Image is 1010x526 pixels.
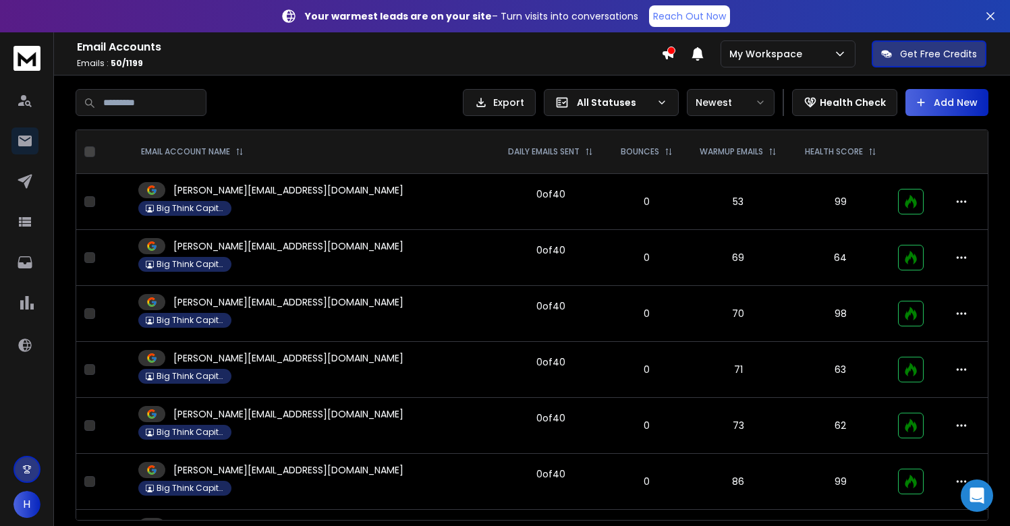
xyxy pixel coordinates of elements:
[615,195,677,208] p: 0
[536,243,565,257] div: 0 of 40
[615,419,677,432] p: 0
[157,259,224,270] p: Big Think Capital
[686,398,791,454] td: 73
[13,46,40,71] img: logo
[173,183,403,197] p: [PERSON_NAME][EMAIL_ADDRESS][DOMAIN_NAME]
[157,483,224,494] p: Big Think Capital
[792,89,897,116] button: Health Check
[653,9,726,23] p: Reach Out Now
[173,295,403,309] p: [PERSON_NAME][EMAIL_ADDRESS][DOMAIN_NAME]
[791,398,890,454] td: 62
[13,491,40,518] button: H
[173,239,403,253] p: [PERSON_NAME][EMAIL_ADDRESS][DOMAIN_NAME]
[141,146,244,157] div: EMAIL ACCOUNT NAME
[157,371,224,382] p: Big Think Capital
[686,342,791,398] td: 71
[791,174,890,230] td: 99
[77,39,661,55] h1: Email Accounts
[791,286,890,342] td: 98
[615,251,677,264] p: 0
[173,407,403,421] p: [PERSON_NAME][EMAIL_ADDRESS][DOMAIN_NAME]
[791,230,890,286] td: 64
[463,89,536,116] button: Export
[686,286,791,342] td: 70
[508,146,580,157] p: DAILY EMAILS SENT
[536,187,565,201] div: 0 of 40
[577,96,651,109] p: All Statuses
[872,40,986,67] button: Get Free Credits
[536,411,565,425] div: 0 of 40
[536,355,565,369] div: 0 of 40
[615,307,677,320] p: 0
[305,9,492,23] strong: Your warmest leads are on your site
[536,299,565,313] div: 0 of 40
[77,58,661,69] p: Emails :
[900,47,977,61] p: Get Free Credits
[621,146,659,157] p: BOUNCES
[700,146,763,157] p: WARMUP EMAILS
[729,47,808,61] p: My Workspace
[686,174,791,230] td: 53
[649,5,730,27] a: Reach Out Now
[157,427,224,438] p: Big Think Capital
[791,454,890,510] td: 99
[173,463,403,477] p: [PERSON_NAME][EMAIL_ADDRESS][DOMAIN_NAME]
[686,454,791,510] td: 86
[820,96,886,109] p: Health Check
[961,479,993,512] div: Open Intercom Messenger
[686,230,791,286] td: 69
[905,89,988,116] button: Add New
[615,363,677,376] p: 0
[791,342,890,398] td: 63
[805,146,863,157] p: HEALTH SCORE
[536,467,565,481] div: 0 of 40
[305,9,638,23] p: – Turn visits into conversations
[157,203,224,214] p: Big Think Capital
[173,351,403,365] p: [PERSON_NAME][EMAIL_ADDRESS][DOMAIN_NAME]
[615,475,677,488] p: 0
[157,315,224,326] p: Big Think Capital
[687,89,775,116] button: Newest
[111,57,143,69] span: 50 / 1199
